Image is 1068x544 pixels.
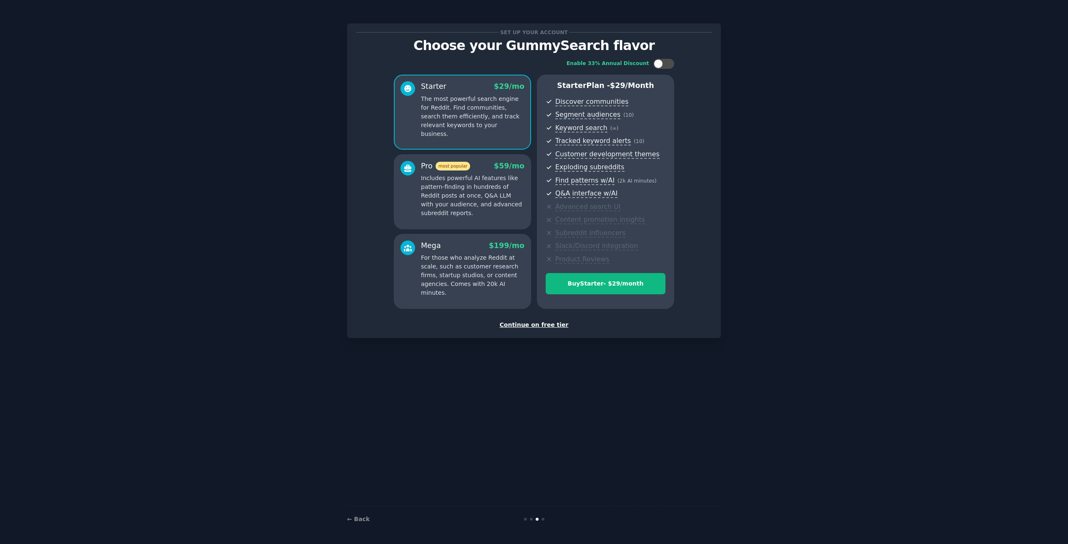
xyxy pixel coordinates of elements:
[421,81,446,92] div: Starter
[555,189,617,198] span: Q&A interface w/AI
[555,203,620,211] span: Advanced search UI
[494,162,524,170] span: $ 59 /mo
[555,176,615,185] span: Find patterns w/AI
[421,161,470,171] div: Pro
[347,516,370,522] a: ← Back
[555,137,631,145] span: Tracked keyword alerts
[555,229,625,238] span: Subreddit influencers
[555,255,609,264] span: Product Reviews
[436,162,471,170] span: most popular
[634,138,644,144] span: ( 10 )
[356,38,712,53] p: Choose your GummySearch flavor
[555,242,638,251] span: Slack/Discord integration
[555,98,628,106] span: Discover communities
[546,273,665,294] button: BuyStarter- $29/month
[610,125,619,131] span: ( ∞ )
[555,163,624,172] span: Exploding subreddits
[421,253,524,297] p: For those who analyze Reddit at scale, such as customer research firms, startup studios, or conte...
[356,321,712,329] div: Continue on free tier
[617,178,657,184] span: ( 2k AI minutes )
[421,95,524,138] p: The most powerful search engine for Reddit. Find communities, search them efficiently, and track ...
[494,82,524,90] span: $ 29 /mo
[555,150,660,159] span: Customer development themes
[623,112,634,118] span: ( 10 )
[546,279,665,288] div: Buy Starter - $ 29 /month
[421,174,524,218] p: Includes powerful AI features like pattern-finding in hundreds of Reddit posts at once, Q&A LLM w...
[421,241,441,251] div: Mega
[567,60,649,68] div: Enable 33% Annual Discount
[499,28,569,37] span: Set up your account
[555,110,620,119] span: Segment audiences
[546,80,665,91] p: Starter Plan -
[555,216,645,224] span: Content promotion insights
[555,124,607,133] span: Keyword search
[489,241,524,250] span: $ 199 /mo
[610,81,654,90] span: $ 29 /month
